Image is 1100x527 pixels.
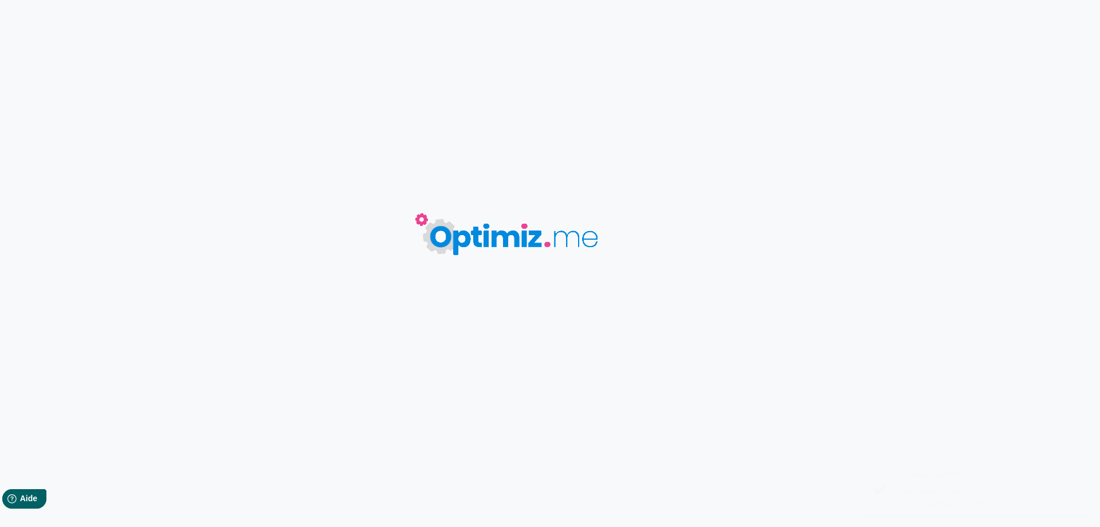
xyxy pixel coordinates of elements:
[58,9,76,18] span: Aide
[893,487,1081,509] div: Le document Coffret Armour Max et iTank 2 édition limitée - Vaporesso a été créé
[385,185,643,282] img: loader-big-blue.gif
[893,469,1081,483] div: Nouveau document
